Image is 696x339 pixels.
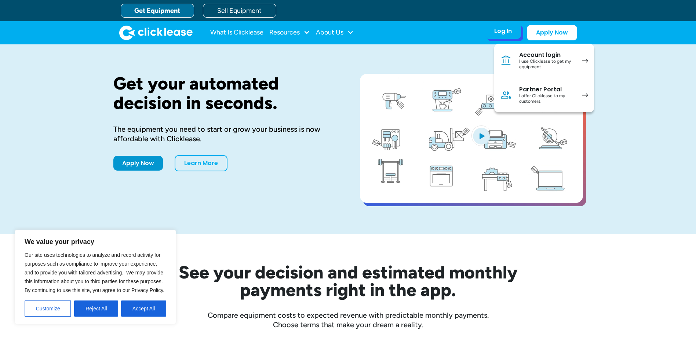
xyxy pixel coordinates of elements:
div: Partner Portal [519,86,575,93]
button: Accept All [121,300,166,317]
div: Account login [519,51,575,59]
img: Blue play button logo on a light blue circular background [471,125,491,146]
button: Customize [25,300,71,317]
div: About Us [316,25,354,40]
div: Compare equipment costs to expected revenue with predictable monthly payments. Choose terms that ... [113,310,583,329]
div: I offer Clicklease to my customers. [519,93,575,105]
img: Clicklease logo [119,25,193,40]
button: Reject All [74,300,118,317]
h2: See your decision and estimated monthly payments right in the app. [143,263,554,299]
span: Our site uses technologies to analyze and record activity for purposes such as compliance to impr... [25,252,164,293]
div: We value your privacy [15,230,176,324]
img: arrow [582,93,588,97]
img: Bank icon [500,55,512,66]
a: Apply Now [527,25,577,40]
a: What Is Clicklease [210,25,263,40]
a: home [119,25,193,40]
h1: Get your automated decision in seconds. [113,74,336,113]
a: open lightbox [360,74,583,203]
div: Resources [269,25,310,40]
a: Apply Now [113,156,163,171]
div: I use Clicklease to get my equipment [519,59,575,70]
div: Log In [494,28,512,35]
a: Partner PortalI offer Clicklease to my customers. [494,78,594,112]
div: The equipment you need to start or grow your business is now affordable with Clicklease. [113,124,336,143]
a: Account loginI use Clicklease to get my equipment [494,44,594,78]
a: Sell Equipment [203,4,276,18]
p: We value your privacy [25,237,166,246]
a: Get Equipment [121,4,194,18]
img: arrow [582,59,588,63]
a: Learn More [175,155,227,171]
img: Person icon [500,89,512,101]
nav: Log In [494,44,594,112]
